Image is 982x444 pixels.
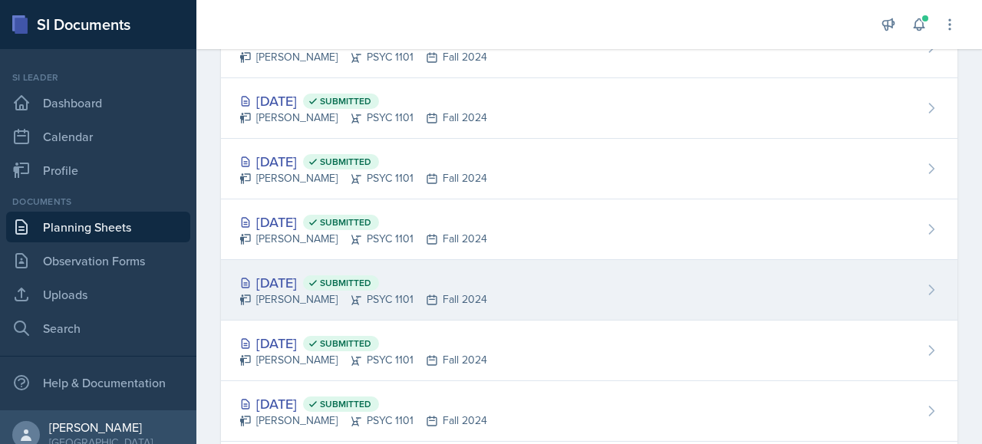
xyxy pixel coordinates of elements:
[221,260,957,321] a: [DATE] Submitted [PERSON_NAME]PSYC 1101Fall 2024
[6,279,190,310] a: Uploads
[6,71,190,84] div: Si leader
[6,245,190,276] a: Observation Forms
[320,277,371,289] span: Submitted
[221,139,957,199] a: [DATE] Submitted [PERSON_NAME]PSYC 1101Fall 2024
[320,216,371,229] span: Submitted
[320,156,371,168] span: Submitted
[239,272,487,293] div: [DATE]
[6,212,190,242] a: Planning Sheets
[320,398,371,410] span: Submitted
[239,393,487,414] div: [DATE]
[221,199,957,260] a: [DATE] Submitted [PERSON_NAME]PSYC 1101Fall 2024
[6,367,190,398] div: Help & Documentation
[6,155,190,186] a: Profile
[239,170,487,186] div: [PERSON_NAME] PSYC 1101 Fall 2024
[239,352,487,368] div: [PERSON_NAME] PSYC 1101 Fall 2024
[6,121,190,152] a: Calendar
[6,87,190,118] a: Dashboard
[221,381,957,442] a: [DATE] Submitted [PERSON_NAME]PSYC 1101Fall 2024
[239,110,487,126] div: [PERSON_NAME] PSYC 1101 Fall 2024
[6,195,190,209] div: Documents
[239,151,487,172] div: [DATE]
[239,49,487,65] div: [PERSON_NAME] PSYC 1101 Fall 2024
[239,231,487,247] div: [PERSON_NAME] PSYC 1101 Fall 2024
[49,419,153,435] div: [PERSON_NAME]
[320,95,371,107] span: Submitted
[320,337,371,350] span: Submitted
[6,313,190,344] a: Search
[239,413,487,429] div: [PERSON_NAME] PSYC 1101 Fall 2024
[239,212,487,232] div: [DATE]
[239,333,487,354] div: [DATE]
[239,90,487,111] div: [DATE]
[221,78,957,139] a: [DATE] Submitted [PERSON_NAME]PSYC 1101Fall 2024
[239,291,487,308] div: [PERSON_NAME] PSYC 1101 Fall 2024
[221,321,957,381] a: [DATE] Submitted [PERSON_NAME]PSYC 1101Fall 2024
